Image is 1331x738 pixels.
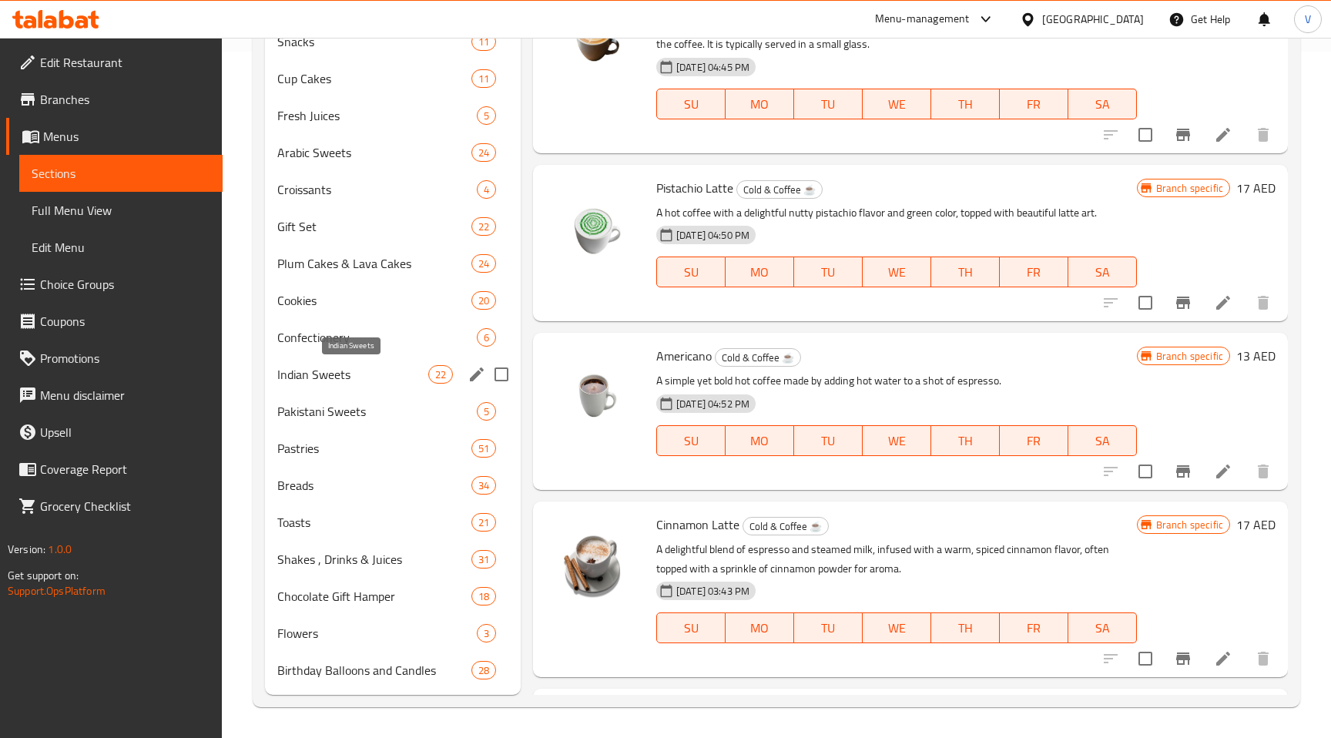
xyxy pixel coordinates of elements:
[277,624,477,642] div: Flowers
[472,72,495,86] span: 11
[265,652,521,689] div: Birthday Balloons and Candles28
[277,291,471,310] span: Cookies
[40,386,210,404] span: Menu disclaimer
[732,430,788,452] span: MO
[32,201,210,220] span: Full Menu View
[1165,640,1202,677] button: Branch-specific-item
[472,552,495,567] span: 31
[265,134,521,171] div: Arabic Sweets24
[1214,462,1232,481] a: Edit menu item
[265,23,521,60] div: Snacks11
[736,180,823,199] div: Cold & Coffee ☕
[478,330,495,345] span: 6
[6,303,223,340] a: Coupons
[656,257,726,287] button: SU
[1006,261,1062,283] span: FR
[743,517,829,535] div: Cold & Coffee ☕
[478,404,495,419] span: 5
[265,245,521,282] div: Plum Cakes & Lava Cakes24
[265,208,521,245] div: Gift Set22
[726,89,794,119] button: MO
[1068,257,1137,287] button: SA
[1068,612,1137,643] button: SA
[265,282,521,319] div: Cookies20
[32,164,210,183] span: Sections
[472,515,495,530] span: 21
[40,497,210,515] span: Grocery Checklist
[1000,612,1068,643] button: FR
[869,261,925,283] span: WE
[265,467,521,504] div: Breads34
[715,348,801,367] div: Cold & Coffee ☕
[471,291,496,310] div: items
[265,615,521,652] div: Flowers3
[265,60,521,97] div: Cup Cakes11
[1165,284,1202,321] button: Branch-specific-item
[1236,514,1276,535] h6: 17 AED
[1006,430,1062,452] span: FR
[265,578,521,615] div: Chocolate Gift Hamper18
[1000,425,1068,456] button: FR
[472,220,495,234] span: 22
[937,93,994,116] span: TH
[1236,177,1276,199] h6: 17 AED
[1245,284,1282,321] button: delete
[40,349,210,367] span: Promotions
[277,254,471,273] span: Plum Cakes & Lava Cakes
[277,550,471,569] span: Shakes , Drinks & Juices
[472,294,495,308] span: 20
[48,539,72,559] span: 1.0.0
[40,53,210,72] span: Edit Restaurant
[663,261,719,283] span: SU
[277,106,477,125] span: Fresh Juices
[40,460,210,478] span: Coverage Report
[472,257,495,271] span: 24
[6,118,223,155] a: Menus
[794,425,863,456] button: TU
[277,587,471,605] div: Chocolate Gift Hamper
[800,261,857,283] span: TU
[478,183,495,197] span: 4
[6,81,223,118] a: Branches
[277,476,471,495] span: Breads
[6,377,223,414] a: Menu disclaimer
[732,261,788,283] span: MO
[743,518,828,535] span: Cold & Coffee ☕
[43,127,210,146] span: Menus
[277,217,471,236] div: Gift Set
[1129,287,1162,319] span: Select to update
[471,217,496,236] div: items
[265,97,521,134] div: Fresh Juices5
[277,32,471,51] span: Snacks
[1075,617,1131,639] span: SA
[265,356,521,393] div: Indian Sweets22edit
[40,423,210,441] span: Upsell
[471,513,496,532] div: items
[1129,119,1162,151] span: Select to update
[732,93,788,116] span: MO
[937,617,994,639] span: TH
[8,539,45,559] span: Version:
[1165,116,1202,153] button: Branch-specific-item
[726,257,794,287] button: MO
[800,617,857,639] span: TU
[1214,294,1232,312] a: Edit menu item
[277,439,471,458] span: Pastries
[545,345,644,444] img: Americano
[477,402,496,421] div: items
[472,441,495,456] span: 51
[656,540,1137,579] p: A delightful blend of espresso and steamed milk, infused with a warm, spiced cinnamon flavor, oft...
[1245,453,1282,490] button: delete
[472,478,495,493] span: 34
[6,414,223,451] a: Upsell
[265,504,521,541] div: Toasts21
[737,181,822,199] span: Cold & Coffee ☕
[471,476,496,495] div: items
[1075,93,1131,116] span: SA
[265,171,521,208] div: Croissants4
[663,617,719,639] span: SU
[937,261,994,283] span: TH
[1214,126,1232,144] a: Edit menu item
